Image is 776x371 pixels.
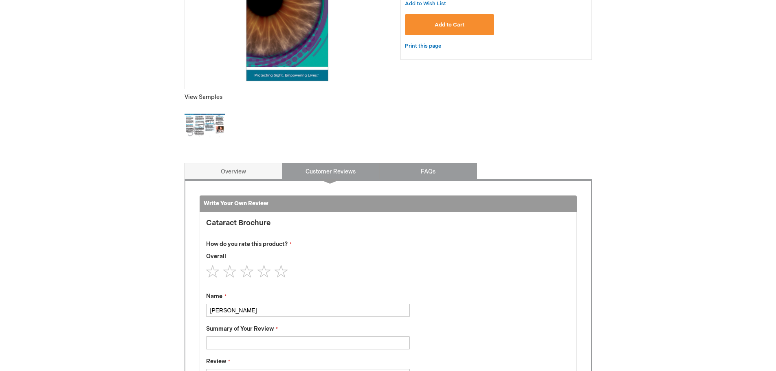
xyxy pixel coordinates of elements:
span: Summary of Your Review [206,325,274,332]
span: How do you rate this product? [206,241,288,248]
span: Review [206,358,226,365]
img: Click to view [185,105,225,146]
p: View Samples [185,93,388,101]
a: Overview [185,163,282,179]
a: FAQs [379,163,477,179]
strong: Cataract Brochure [206,218,410,228]
strong: Write Your Own Review [204,200,268,207]
span: Add to Cart [435,22,464,28]
button: Add to Cart [405,14,495,35]
span: Add to Wish List [405,0,446,7]
span: Overall [206,253,226,260]
a: Customer Reviews [282,163,380,179]
a: Print this page [405,41,441,51]
span: Name [206,293,222,300]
